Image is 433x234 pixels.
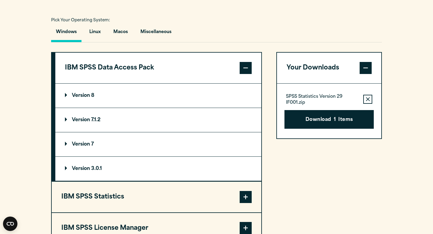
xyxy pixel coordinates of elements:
summary: Version 7 [55,132,261,156]
button: Open CMP widget [3,217,17,231]
span: Pick Your Operating System: [51,18,110,22]
p: SPSS Statistics Version 29 IF001.zip [286,94,358,106]
div: Your Downloads [277,83,381,138]
summary: Version 3.0.1 [55,157,261,181]
p: Version 3.0.1 [65,166,102,171]
button: IBM SPSS Statistics [52,182,261,212]
p: Version 8 [65,93,94,98]
button: IBM SPSS Data Access Pack [55,53,261,83]
button: Linux [84,25,106,42]
p: Version 7 [65,142,94,147]
button: Download1Items [284,110,374,129]
button: Your Downloads [277,53,381,83]
summary: Version 8 [55,84,261,108]
button: Macos [109,25,133,42]
p: Version 7.1.2 [65,118,100,122]
span: 1 [334,116,336,124]
button: Windows [51,25,81,42]
div: IBM SPSS Data Access Pack [55,83,261,181]
summary: Version 7.1.2 [55,108,261,132]
button: Miscellaneous [136,25,176,42]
